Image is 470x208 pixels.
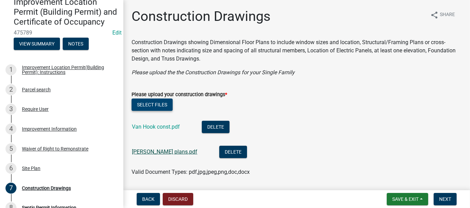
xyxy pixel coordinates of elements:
div: 6 [5,163,16,174]
label: Please upload your construction drawings [132,92,227,97]
button: Delete [219,146,247,158]
div: 3 [5,104,16,115]
div: 1 [5,64,16,75]
span: 475789 [14,29,110,36]
div: 7 [5,183,16,194]
h1: Construction Drawings [132,8,271,25]
span: Share [440,11,455,19]
wm-modal-confirm: Delete Document [202,124,230,131]
div: Improvement Location Permit(Building Permit): Instructions [22,65,112,75]
div: Construction Drawings [22,186,71,191]
button: Save & Exit [387,193,428,205]
wm-modal-confirm: Summary [14,42,60,47]
span: Back [142,196,154,202]
wm-modal-confirm: Delete Document [219,149,247,156]
div: Site Plan [22,166,40,171]
div: Improvement Information [22,127,77,131]
button: View Summary [14,38,60,50]
div: Parcel search [22,87,51,92]
i: Please upload the the Construction Drawings for your Single Family [132,69,295,76]
p: Construction Drawings showing Dimensional Floor Plans to include window sizes and location, Struc... [132,38,462,63]
span: Valid Document Types: pdf,jpg,jpeg,png,doc,docx [132,169,250,175]
wm-modal-confirm: Notes [63,42,89,47]
div: Waiver of Right to Remonstrate [22,146,88,151]
button: shareShare [425,8,460,22]
a: Edit [112,29,122,36]
wm-modal-confirm: Edit Application Number [112,29,122,36]
div: 2 [5,84,16,95]
span: Next [439,196,451,202]
button: Back [137,193,160,205]
i: share [430,11,438,19]
span: Save & Exit [392,196,419,202]
button: Delete [202,121,230,133]
a: Van Hook const.pdf [132,123,180,130]
div: Require User [22,107,49,112]
button: Select files [132,99,173,111]
div: 4 [5,123,16,134]
button: Next [434,193,457,205]
button: Discard [163,193,193,205]
button: Notes [63,38,89,50]
a: [PERSON_NAME] plans.pdf [132,148,197,155]
div: 5 [5,143,16,154]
